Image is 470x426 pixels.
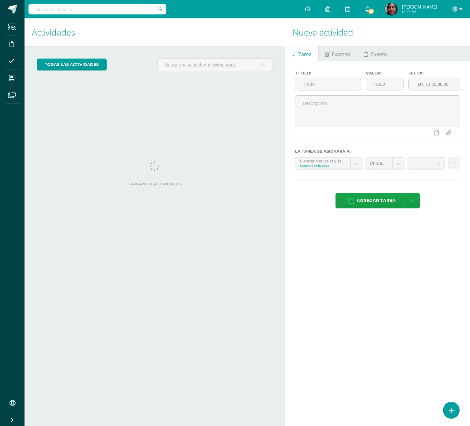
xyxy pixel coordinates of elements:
label: Valor: [366,71,404,75]
div: Sexto grado Básicos [300,163,346,168]
span: Agregar tarea [357,193,396,208]
h1: Actividades [32,18,278,46]
span: Examen [332,47,350,62]
label: Fecha: [408,71,460,75]
a: Evento [357,46,394,61]
label: La tarea se asignará a: [295,149,461,154]
a: Unidad 4 [365,158,404,169]
div: Ciencias Naturales y Tecnología 'compound--Ciencias Naturales y Tecnología' [300,158,346,163]
input: Busca un usuario... [28,4,166,14]
a: todas las Actividades [37,59,107,70]
span: Tarea [298,47,312,62]
input: Puntos máximos [366,78,403,90]
span: Evento [371,47,387,62]
a: Ciencias Naturales y Tecnología 'compound--Ciencias Naturales y Tecnología'Sexto grado Básicos [295,158,362,169]
input: Título [295,78,361,90]
h1: Nueva actividad [293,18,463,46]
img: 3843fb34685ba28fd29906e75e029183.png [385,3,397,15]
a: Examen [319,46,357,61]
a: Tarea [285,46,318,61]
label: Título: [295,71,361,75]
span: Unidad 4 [370,158,388,169]
span: [PERSON_NAME] [402,4,437,10]
span: Mi Perfil [402,9,437,14]
input: Fecha de entrega [409,78,460,90]
input: Busca una actividad próxima aquí... [157,59,272,71]
span: 25 [368,8,374,15]
label: Cargando actividades [37,182,273,186]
